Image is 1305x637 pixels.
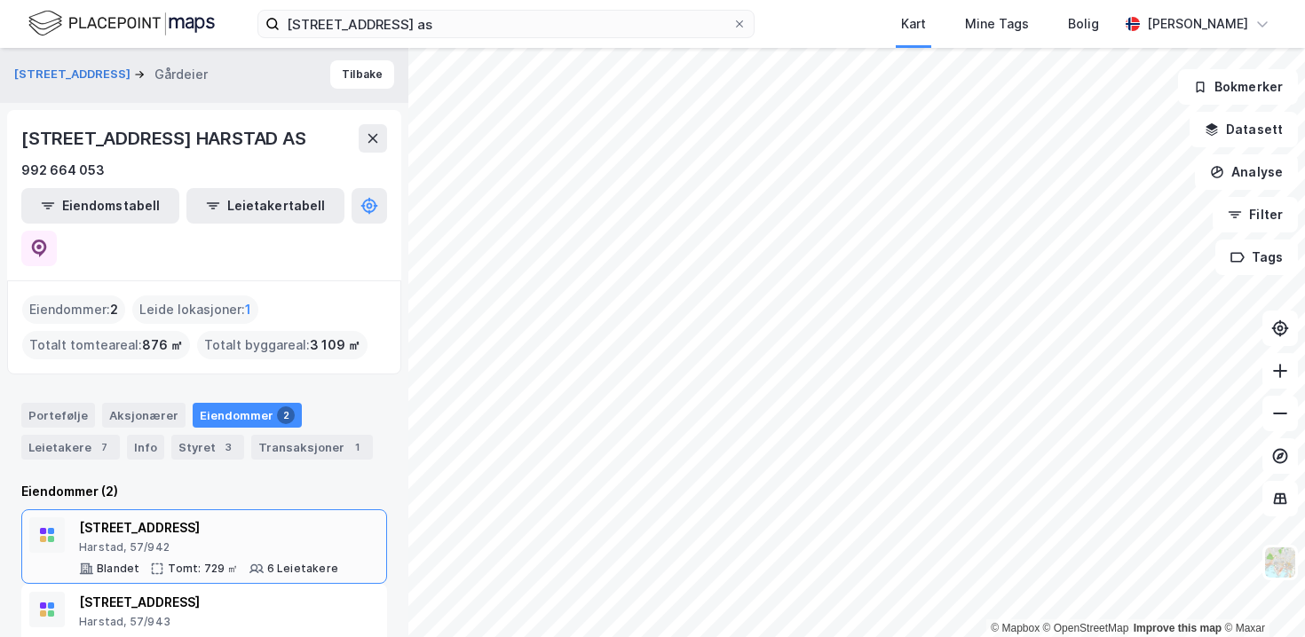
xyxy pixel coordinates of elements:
img: logo.f888ab2527a4732fd821a326f86c7f29.svg [28,8,215,39]
div: Kart [901,13,926,35]
div: 2 [277,406,295,424]
button: Tilbake [330,60,394,89]
div: 992 664 053 [21,160,105,181]
span: 876 ㎡ [142,334,183,356]
span: 1 [245,299,251,320]
div: Harstad, 57/943 [79,615,329,629]
div: 6 Leietakere [267,562,338,576]
a: Improve this map [1134,622,1222,634]
span: 2 [110,299,118,320]
button: Leietakertabell [186,188,344,224]
span: 3 109 ㎡ [310,334,360,356]
button: Datasett [1190,112,1298,147]
div: Portefølje [21,403,95,428]
a: OpenStreetMap [1043,622,1129,634]
div: Gårdeier [154,64,208,85]
button: Analyse [1195,154,1298,190]
div: 7 [95,438,113,456]
div: Eiendommer (2) [21,481,387,502]
div: Totalt byggareal : [197,331,368,359]
div: [STREET_ADDRESS] [79,517,338,539]
div: Tomt: 729 ㎡ [168,562,238,576]
div: [STREET_ADDRESS] HARSTAD AS [21,124,310,153]
a: Mapbox [991,622,1040,634]
div: Blandet [97,562,139,576]
button: Eiendomstabell [21,188,179,224]
div: Eiendommer : [22,295,125,324]
div: Mine Tags [965,13,1029,35]
div: 1 [348,438,366,456]
input: Søk på adresse, matrikkel, gårdeiere, leietakere eller personer [280,11,732,37]
div: Info [127,435,164,460]
div: [PERSON_NAME] [1147,13,1248,35]
div: Kontrollprogram for chat [1216,552,1305,637]
div: Bolig [1068,13,1099,35]
div: Aksjonærer [102,403,186,428]
div: 3 [219,438,237,456]
div: Eiendommer [193,403,302,428]
button: Filter [1213,197,1298,232]
iframe: Chat Widget [1216,552,1305,637]
div: Harstad, 57/942 [79,540,338,554]
button: [STREET_ADDRESS] [14,66,134,83]
div: Styret [171,435,244,460]
div: Transaksjoner [251,435,373,460]
div: [STREET_ADDRESS] [79,592,329,613]
div: Leietakere [21,435,120,460]
div: Leide lokasjoner : [132,295,258,324]
button: Tags [1215,240,1298,275]
button: Bokmerker [1178,69,1298,105]
div: Totalt tomteareal : [22,331,190,359]
img: Z [1263,546,1297,579]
